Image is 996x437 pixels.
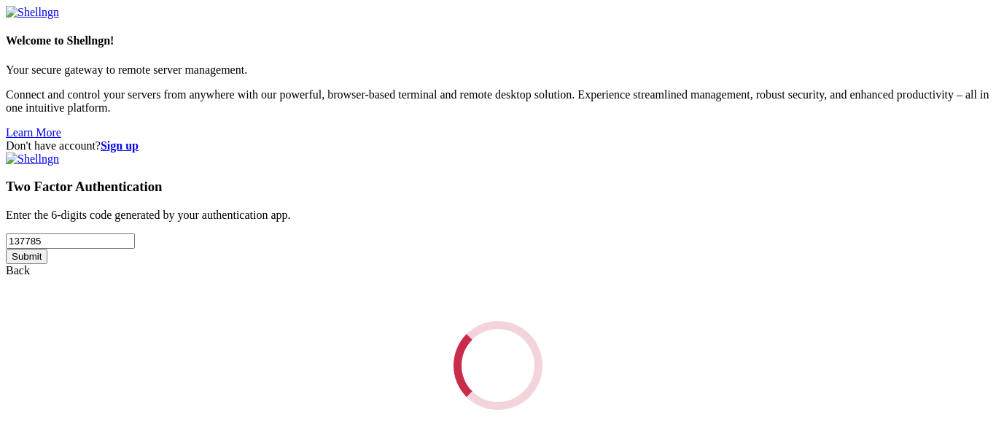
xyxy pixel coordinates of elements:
img: Shellngn [6,6,59,19]
a: Learn More [6,126,61,139]
h3: Two Factor Authentication [6,179,990,195]
div: Don't have account? [6,139,990,152]
p: Connect and control your servers from anywhere with our powerful, browser-based terminal and remo... [6,88,990,115]
input: Submit [6,249,47,264]
p: Your secure gateway to remote server management. [6,63,990,77]
h4: Welcome to Shellngn! [6,34,990,47]
a: Sign up [101,139,139,152]
img: Shellngn [6,152,59,166]
div: Loading... [454,321,542,410]
p: Enter the 6-digits code generated by your authentication app. [6,209,990,222]
a: Back [6,264,30,276]
input: Two factor code [6,233,135,249]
